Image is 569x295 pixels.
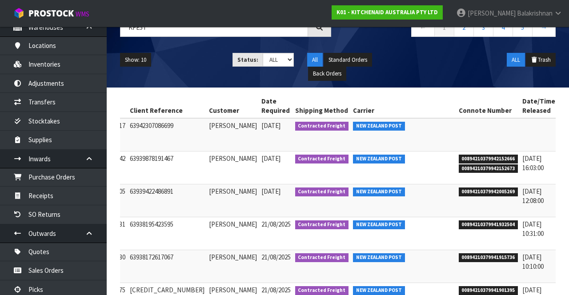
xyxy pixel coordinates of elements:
span: [DATE] 12:08:00 [522,187,544,205]
a: K01 - KITCHENAID AUSTRALIA PTY LTD [332,5,443,20]
td: [PERSON_NAME] [207,217,259,250]
span: NEW ZEALAND POST [353,155,405,163]
span: ProStock [28,8,74,19]
span: 21/08/2025 [261,253,291,261]
span: NEW ZEALAND POST [353,220,405,229]
td: [PERSON_NAME] [207,184,259,217]
span: Balakrishnan [517,9,553,17]
td: 63938195423595 [128,217,207,250]
th: Date Required [259,94,293,118]
span: [DATE] [261,121,280,130]
span: 00894210379942152673 [459,164,518,173]
span: NEW ZEALAND POST [353,286,405,295]
span: 00894210379942152666 [459,155,518,163]
a: 4 [493,18,513,37]
small: WMS [76,10,89,18]
span: 00894210379941932504 [459,220,518,229]
td: 63942307086699 [128,118,207,151]
a: 1 [434,18,454,37]
span: Contracted Freight [295,220,349,229]
span: [DATE] 10:10:00 [522,253,544,271]
span: NEW ZEALAND POST [353,253,405,262]
strong: Status: [237,56,258,64]
th: Client Reference [128,94,207,118]
button: Back Orders [308,67,346,81]
a: → [532,18,556,37]
button: Standard Orders [324,53,372,67]
td: 63938172617067 [128,250,207,283]
span: [DATE] 10:31:00 [522,220,544,238]
input: Search sales orders [120,18,308,37]
span: [DATE] [261,187,280,195]
nav: Page navigation [345,18,556,40]
a: 2 [454,18,474,37]
span: 00894210379941901395 [459,286,518,295]
th: Date/Time Released [520,94,557,118]
button: Show: 10 [120,53,151,67]
span: Contracted Freight [295,187,349,196]
span: 21/08/2025 [261,220,291,228]
td: 63939878191467 [128,151,207,184]
td: [PERSON_NAME] [207,118,259,151]
a: 5 [513,18,533,37]
span: 00894210379941915736 [459,253,518,262]
span: 21/08/2025 [261,286,291,294]
th: Connote Number [457,94,521,118]
img: cube-alt.png [13,8,24,19]
th: Customer [207,94,259,118]
span: Contracted Freight [295,155,349,163]
td: [PERSON_NAME] [207,151,259,184]
span: Contracted Freight [295,286,349,295]
span: [DATE] 16:03:00 [522,154,544,172]
span: NEW ZEALAND POST [353,122,405,131]
a: 3 [473,18,493,37]
span: [PERSON_NAME] [468,9,516,17]
button: All [307,53,323,67]
span: 00894210379942005269 [459,187,518,196]
button: ALL [507,53,525,67]
span: NEW ZEALAND POST [353,187,405,196]
th: Carrier [351,94,457,118]
td: 63939422486891 [128,184,207,217]
span: [DATE] [261,154,280,163]
strong: K01 - KITCHENAID AUSTRALIA PTY LTD [337,8,438,16]
th: Shipping Method [293,94,351,118]
span: Contracted Freight [295,122,349,131]
a: ← [411,18,435,37]
span: Contracted Freight [295,253,349,262]
button: Trash [526,53,556,67]
td: [PERSON_NAME] [207,250,259,283]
